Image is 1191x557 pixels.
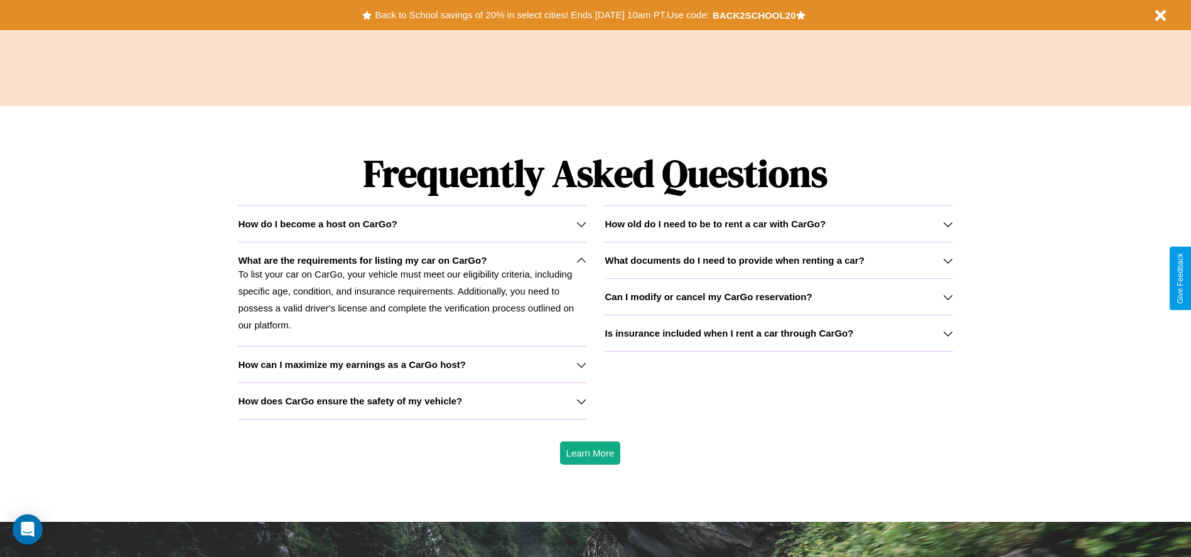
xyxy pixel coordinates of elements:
[372,6,712,24] button: Back to School savings of 20% in select cities! Ends [DATE] 10am PT.Use code:
[713,10,796,21] b: BACK2SCHOOL20
[1176,253,1185,304] div: Give Feedback
[560,441,621,465] button: Learn More
[605,291,812,302] h3: Can I modify or cancel my CarGo reservation?
[238,396,462,406] h3: How does CarGo ensure the safety of my vehicle?
[238,219,397,229] h3: How do I become a host on CarGo?
[238,266,586,333] p: To list your car on CarGo, your vehicle must meet our eligibility criteria, including specific ag...
[238,255,487,266] h3: What are the requirements for listing my car on CarGo?
[605,219,826,229] h3: How old do I need to be to rent a car with CarGo?
[238,141,952,205] h1: Frequently Asked Questions
[13,514,43,544] div: Open Intercom Messenger
[605,255,865,266] h3: What documents do I need to provide when renting a car?
[605,328,854,338] h3: Is insurance included when I rent a car through CarGo?
[238,359,466,370] h3: How can I maximize my earnings as a CarGo host?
